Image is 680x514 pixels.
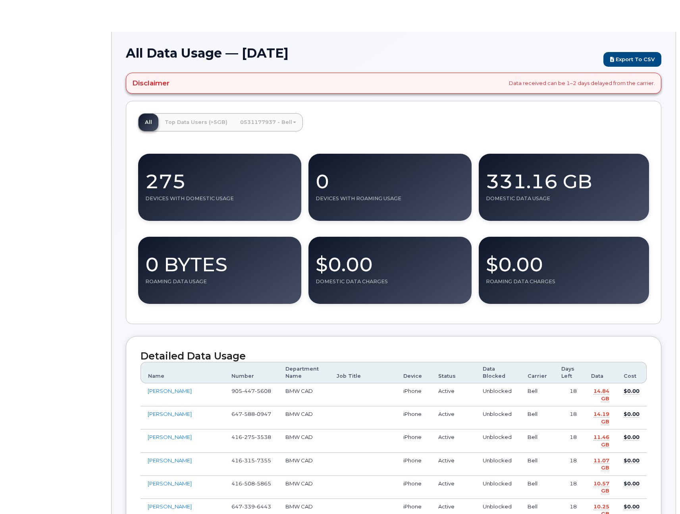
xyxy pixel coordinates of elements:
span: August Data Cost [624,457,640,464]
div: 0 Bytes [145,244,294,278]
td: Bell [520,406,554,429]
span: 416 [231,457,271,464]
span: 6443 [255,503,271,510]
span: August Data Usage [593,411,609,425]
td: iPhone [396,453,431,476]
td: iPhone [396,429,431,452]
td: 18 [554,453,584,476]
a: [PERSON_NAME] [148,503,192,510]
td: Bell [520,476,554,499]
span: August Data Cost [624,503,640,510]
div: Roaming Data Usage [145,278,294,285]
td: iPhone [396,406,431,429]
a: Top Data Users (>5GB) [158,114,234,131]
span: 905 [231,388,271,394]
h4: Disclaimer [132,79,170,87]
td: Active [431,453,476,476]
span: 3538 [255,434,271,440]
th: Data Blocked [476,362,520,384]
th: Carrier [520,362,554,384]
td: Active [431,429,476,452]
div: $0.00 [316,244,464,278]
span: 588 [242,411,255,417]
a: Export to CSV [603,52,661,67]
div: Domestic Data Charges [316,278,464,285]
th: Days Left [554,362,584,384]
span: August Data Usage [593,457,609,471]
td: Bell [520,383,554,406]
th: Status [431,362,476,384]
span: 315 [242,457,255,464]
td: 18 [554,476,584,499]
div: Devices With Roaming Usage [316,195,464,202]
div: Roaming Data Charges [486,278,642,285]
h1: All Data Usage — [DATE] [126,46,599,60]
td: iPhone [396,383,431,406]
span: 275 [242,434,255,440]
td: Unblocked [476,406,520,429]
a: [PERSON_NAME] [148,411,192,417]
a: [PERSON_NAME] [148,480,192,487]
td: BMW CAD [278,429,329,452]
span: August Data Cost [624,434,640,441]
td: Active [431,476,476,499]
div: 275 [145,161,294,195]
th: Job Title [329,362,396,384]
td: 18 [554,383,584,406]
th: Department Name [278,362,329,384]
td: Bell [520,453,554,476]
th: Cost [616,362,647,384]
span: 508 [242,480,255,487]
td: Unblocked [476,453,520,476]
td: 18 [554,429,584,452]
span: August Data Cost [624,480,640,487]
span: 416 [231,480,271,487]
span: 7355 [255,457,271,464]
td: Bell [520,429,554,452]
div: Domestic Data Usage [486,195,642,202]
div: Data received can be 1–2 days delayed from the carrier. [126,73,661,93]
td: BMW CAD [278,383,329,406]
span: 339 [242,503,255,510]
td: Unblocked [476,383,520,406]
span: 447 [242,388,255,394]
a: [PERSON_NAME] [148,457,192,464]
a: 0531177937 - Bell [234,114,302,131]
a: [PERSON_NAME] [148,434,192,440]
span: August Data Cost [624,411,640,417]
td: BMW CAD [278,476,329,499]
div: $0.00 [486,244,642,278]
span: 0947 [255,411,271,417]
th: Number [224,362,278,384]
td: BMW CAD [278,453,329,476]
span: 647 [231,411,271,417]
th: Device [396,362,431,384]
span: August Data Usage [593,480,609,495]
a: All [139,114,158,131]
td: iPhone [396,476,431,499]
span: August Data Cost [624,388,640,394]
td: Unblocked [476,429,520,452]
td: Active [431,406,476,429]
div: 331.16 GB [486,161,642,195]
span: 5865 [255,480,271,487]
span: 5608 [255,388,271,394]
th: Data [584,362,616,384]
td: 18 [554,406,584,429]
span: 647 [231,503,271,510]
a: [PERSON_NAME] [148,388,192,394]
span: 416 [231,434,271,440]
h2: Detailed Data Usage [141,351,647,362]
div: Devices With Domestic Usage [145,195,294,202]
td: Active [431,383,476,406]
td: BMW CAD [278,406,329,429]
th: Name [141,362,224,384]
span: August Data Usage [593,388,609,402]
div: 0 [316,161,464,195]
span: August Data Usage [593,434,609,448]
td: Unblocked [476,476,520,499]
